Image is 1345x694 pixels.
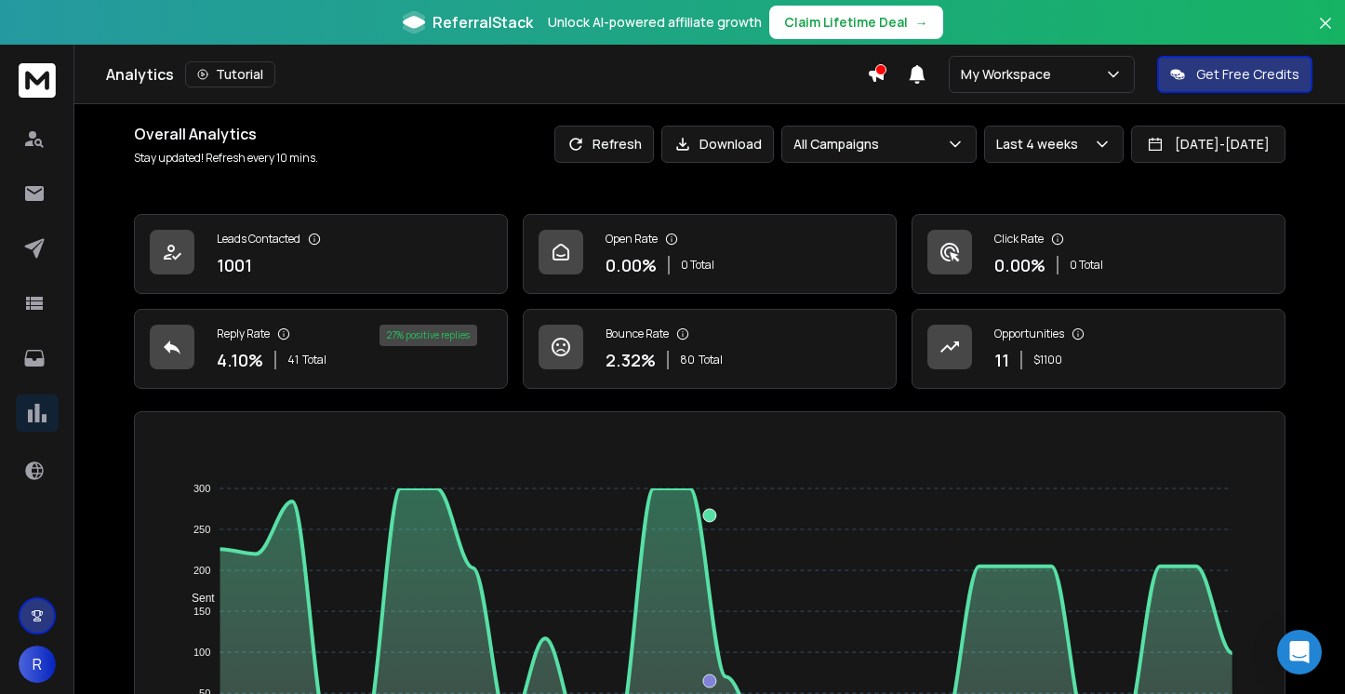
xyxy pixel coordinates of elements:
[699,135,762,153] p: Download
[1313,11,1338,56] button: Close banner
[523,214,897,294] a: Open Rate0.00%0 Total
[606,347,656,373] p: 2.32 %
[994,327,1064,341] p: Opportunities
[1131,126,1285,163] button: [DATE]-[DATE]
[185,61,275,87] button: Tutorial
[134,214,508,294] a: Leads Contacted1001
[287,353,299,367] span: 41
[994,347,1009,373] p: 11
[1070,258,1103,273] p: 0 Total
[134,151,318,166] p: Stay updated! Refresh every 10 mins.
[1157,56,1312,93] button: Get Free Credits
[1033,353,1062,367] p: $ 1100
[106,61,867,87] div: Analytics
[912,309,1285,389] a: Opportunities11$1100
[554,126,654,163] button: Refresh
[193,483,210,494] tspan: 300
[302,353,326,367] span: Total
[994,252,1045,278] p: 0.00 %
[680,353,695,367] span: 80
[178,592,215,605] span: Sent
[193,606,210,617] tspan: 150
[769,6,943,39] button: Claim Lifetime Deal→
[606,252,657,278] p: 0.00 %
[661,126,774,163] button: Download
[217,252,252,278] p: 1001
[19,646,56,683] button: R
[912,214,1285,294] a: Click Rate0.00%0 Total
[217,232,300,247] p: Leads Contacted
[548,13,762,32] p: Unlock AI-powered affiliate growth
[994,232,1044,247] p: Click Rate
[193,524,210,535] tspan: 250
[193,565,210,576] tspan: 200
[793,135,886,153] p: All Campaigns
[523,309,897,389] a: Bounce Rate2.32%80Total
[134,123,318,145] h1: Overall Analytics
[593,135,642,153] p: Refresh
[961,65,1059,84] p: My Workspace
[433,11,533,33] span: ReferralStack
[681,258,714,273] p: 0 Total
[217,327,270,341] p: Reply Rate
[134,309,508,389] a: Reply Rate4.10%41Total27% positive replies
[699,353,723,367] span: Total
[193,647,210,658] tspan: 100
[606,232,658,247] p: Open Rate
[1277,630,1322,674] div: Open Intercom Messenger
[380,325,477,346] div: 27 % positive replies
[1196,65,1299,84] p: Get Free Credits
[217,347,263,373] p: 4.10 %
[606,327,669,341] p: Bounce Rate
[915,13,928,32] span: →
[996,135,1085,153] p: Last 4 weeks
